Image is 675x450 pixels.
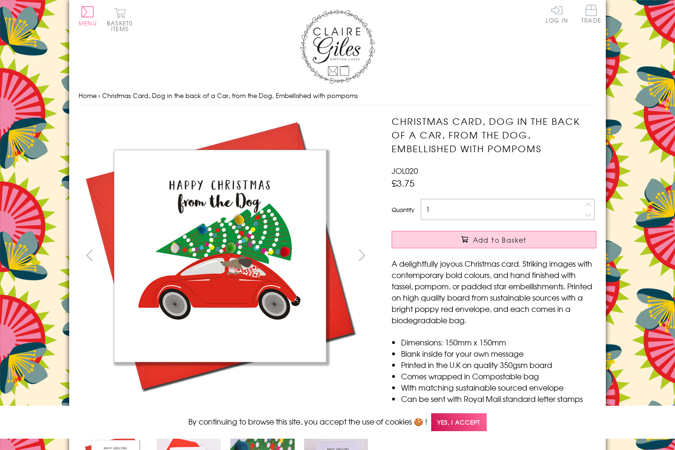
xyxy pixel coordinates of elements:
[392,258,596,326] p: A delightfully joyous Christmas card. Striking images with contemporary bold colours, and hand fi...
[392,115,596,155] h1: Christmas Card, Dog in the back of a Car, from the Dog, Embellished with pompoms
[79,6,97,26] button: Menu
[581,5,601,25] a: Trade
[392,165,418,176] span: JOL020
[392,231,596,248] button: Add to Basket
[352,245,373,266] button: next
[392,205,414,214] label: Quantity
[401,393,596,404] li: Can be sent with Royal Mail standard letter stamps
[373,115,655,397] img: Christmas Card, Dog in the back of a Car, from the Dog, Embellished with pompoms
[79,245,100,266] button: prev
[401,336,596,348] li: Dimensions: 150mm x 150mm
[98,91,100,100] span: ›
[79,19,97,27] span: Menu
[79,91,96,100] a: Home
[107,8,133,32] button: Basket0 items
[401,382,596,393] li: With matching sustainable sourced envelope
[102,91,358,100] span: Christmas Card, Dog in the back of a Car, from the Dog, Embellished with pompoms
[401,359,596,370] li: Printed in the U.K on quality 350gsm board
[392,176,415,189] span: £3.75
[473,235,527,245] span: Add to Basket
[79,115,361,397] img: Christmas Card, Dog in the back of a Car, from the Dog, Embellished with pompoms
[401,370,596,382] li: Comes wrapped in Compostable bag
[546,5,568,23] a: Log In
[79,86,596,106] nav: breadcrumbs
[581,5,601,23] span: Trade
[300,9,375,84] img: Claire Giles Greetings Cards
[401,348,596,359] li: Blank inside for your own message
[111,19,133,33] span: 0 items
[431,413,487,432] span: Yes, I accept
